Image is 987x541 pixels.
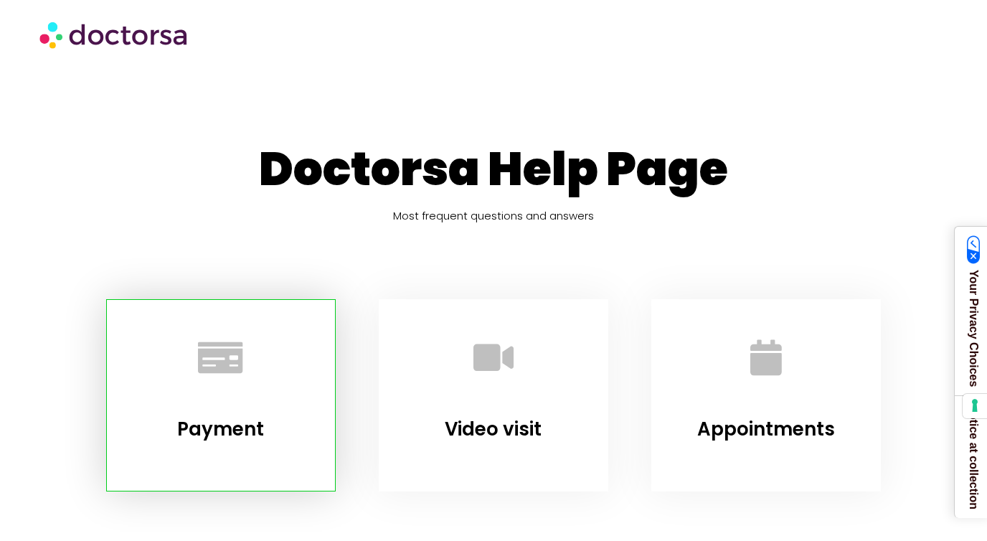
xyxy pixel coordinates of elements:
img: California Consumer Privacy Act (CCPA) Opt-Out Icon [967,235,981,264]
a: Payment [181,318,260,397]
h5: Most frequent questions and answers [85,204,902,227]
a: Appointments [697,416,835,442]
h1: Doctorsa Help Page [85,141,902,197]
a: Payment [177,416,264,442]
button: Your consent preferences for tracking technologies [963,394,987,418]
a: Video visit [445,416,542,442]
a: Appointments [727,318,806,397]
a: Video visit [454,318,533,397]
